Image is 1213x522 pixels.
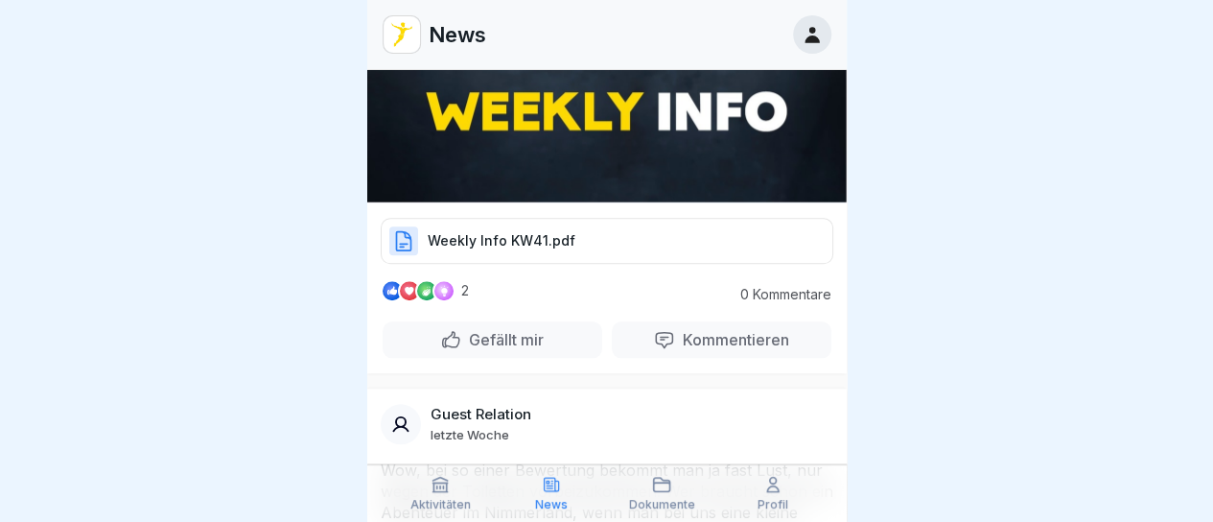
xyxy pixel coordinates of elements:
p: letzte Woche [431,427,509,442]
p: Weekly Info KW41.pdf [428,231,575,250]
p: Gefällt mir [461,330,544,349]
a: Weekly Info KW41.pdf [381,240,833,259]
img: vd4jgc378hxa8p7qw0fvrl7x.png [384,16,420,53]
p: Guest Relation [431,406,531,423]
p: News [535,498,568,511]
img: Post Image [367,24,847,202]
p: Profil [758,498,788,511]
p: News [429,22,486,47]
p: Kommentieren [675,330,789,349]
p: Dokumente [629,498,695,511]
p: 2 [461,283,469,298]
p: 0 Kommentare [726,287,831,302]
p: Aktivitäten [410,498,471,511]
